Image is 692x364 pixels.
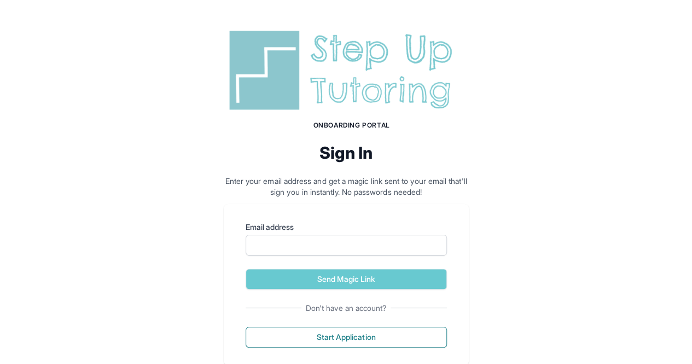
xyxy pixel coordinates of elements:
[246,222,447,233] label: Email address
[224,26,469,114] img: Step Up Tutoring horizontal logo
[235,121,469,130] h1: Onboarding Portal
[246,327,447,348] button: Start Application
[246,269,447,290] button: Send Magic Link
[224,143,469,163] h2: Sign In
[224,176,469,198] p: Enter your email address and get a magic link sent to your email that'll sign you in instantly. N...
[301,303,391,314] span: Don't have an account?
